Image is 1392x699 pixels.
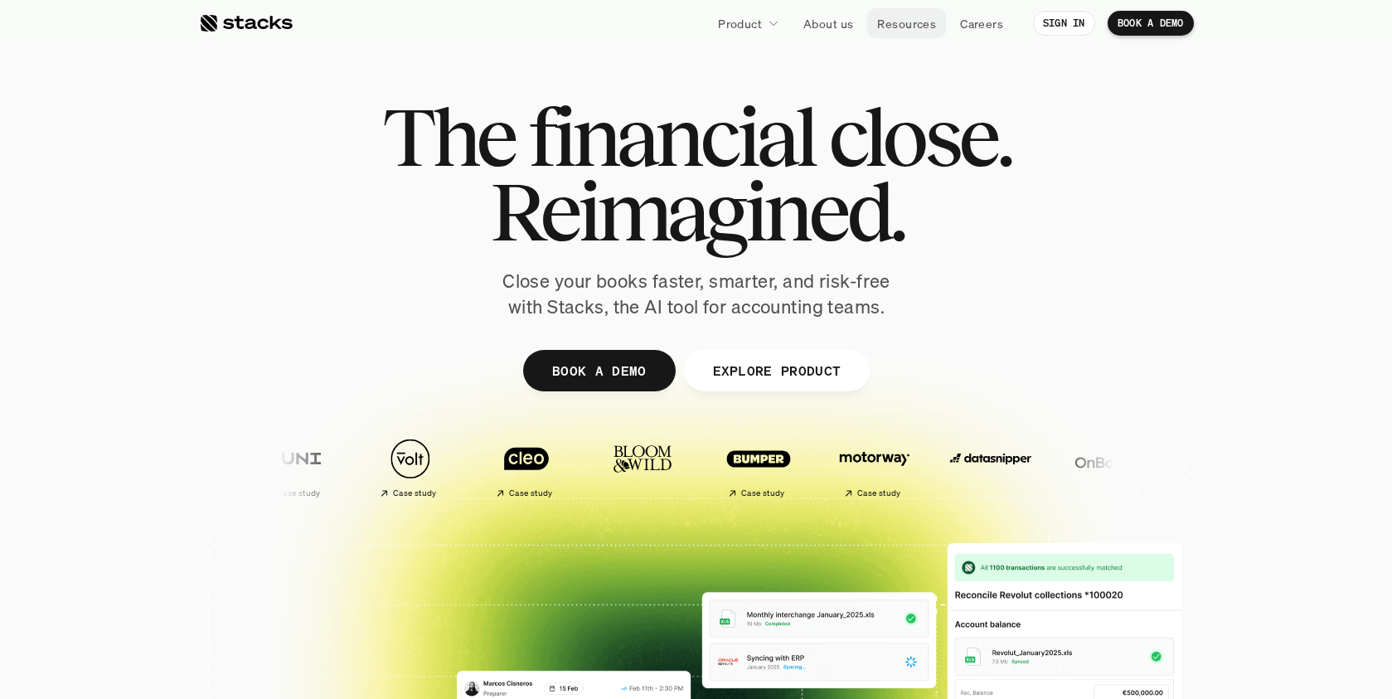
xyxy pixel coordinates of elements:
[793,8,863,38] a: About us
[489,174,903,249] span: Reimagined.
[257,488,301,498] h2: Case study
[1033,11,1095,36] a: SIGN IN
[877,15,936,32] p: Resources
[721,488,765,498] h2: Case study
[1108,11,1194,36] a: BOOK A DEMO
[489,488,533,498] h2: Case study
[1118,17,1184,29] p: BOOK A DEMO
[867,8,946,38] a: Resources
[718,15,762,32] p: Product
[453,430,560,505] a: Case study
[960,15,1003,32] p: Careers
[950,8,1013,38] a: Careers
[1043,17,1085,29] p: SIGN IN
[196,384,269,396] a: Privacy Policy
[221,430,328,505] a: Case study
[683,350,870,391] a: EXPLORE PRODUCT
[528,100,814,174] span: financial
[551,358,646,382] p: BOOK A DEMO
[803,15,853,32] p: About us
[522,350,675,391] a: BOOK A DEMO
[382,100,514,174] span: The
[373,488,417,498] h2: Case study
[337,430,444,505] a: Case study
[801,430,909,505] a: Case study
[828,100,1011,174] span: close.
[837,488,881,498] h2: Case study
[712,358,841,382] p: EXPLORE PRODUCT
[685,430,793,505] a: Case study
[489,269,904,320] p: Close your books faster, smarter, and risk-free with Stacks, the AI tool for accounting teams.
